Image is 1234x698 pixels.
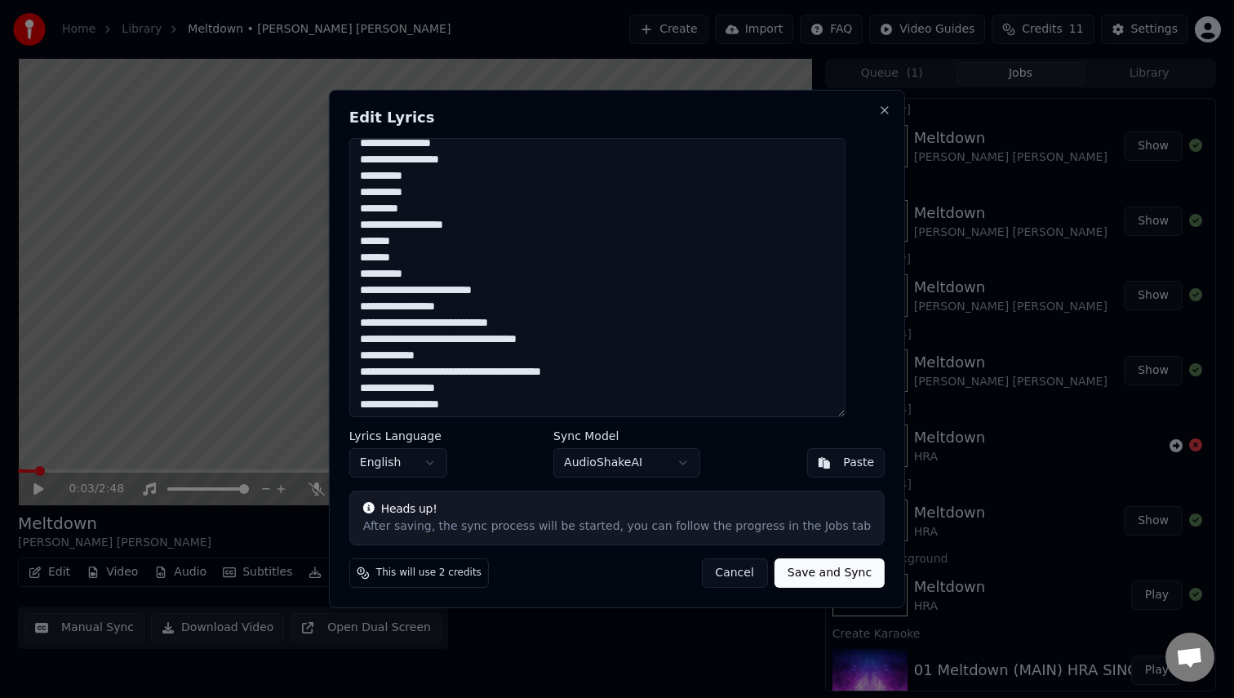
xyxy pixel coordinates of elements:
[349,110,885,125] h2: Edit Lyrics
[363,519,871,536] div: After saving, the sync process will be started, you can follow the progress in the Jobs tab
[775,558,885,588] button: Save and Sync
[376,567,482,580] span: This will use 2 credits
[363,501,871,518] div: Heads up!
[806,448,885,478] button: Paste
[701,558,767,588] button: Cancel
[349,430,447,442] label: Lyrics Language
[843,455,874,471] div: Paste
[553,430,700,442] label: Sync Model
